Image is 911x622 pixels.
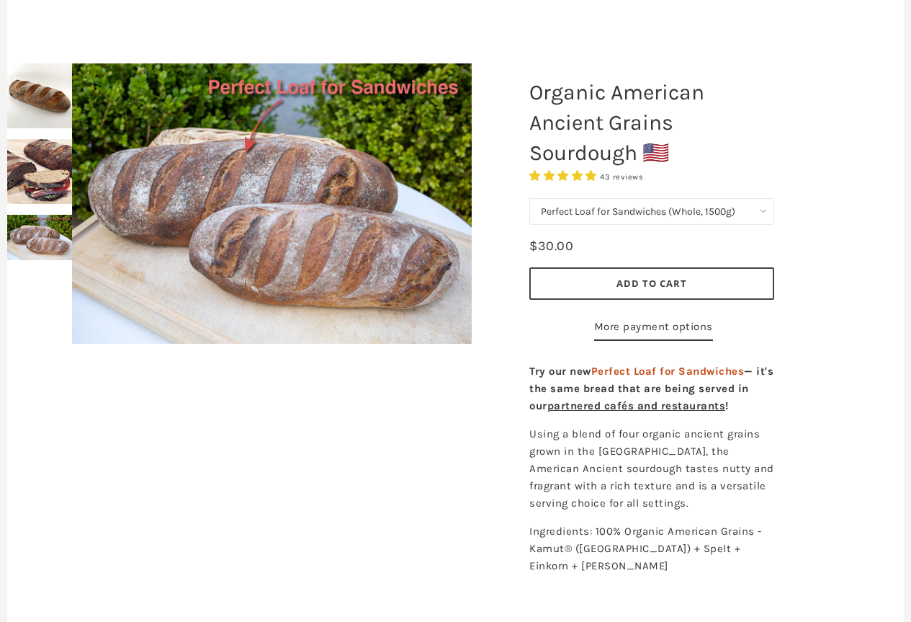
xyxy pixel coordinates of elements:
img: Organic American Ancient Grains Sourdough 🇺🇸 [7,215,72,260]
img: Organic American Ancient Grains Sourdough 🇺🇸 [7,139,72,204]
a: partnered cafés and restaurants [547,399,726,412]
h1: Organic American Ancient Grains Sourdough 🇺🇸 [519,70,785,175]
strong: Try our new — it's the same bread that are being served in our ! [529,365,773,412]
span: 4.93 stars [529,169,600,182]
button: Add to Cart [529,267,774,300]
span: Add to Cart [616,277,687,290]
span: 43 reviews [600,172,643,182]
img: Organic American Ancient Grains Sourdough 🇺🇸 [7,63,72,128]
a: More payment options [594,318,713,341]
div: $30.00 [529,236,573,257]
img: Organic American Ancient Grains Sourdough 🇺🇸 [72,63,472,344]
span: Ingredients: 100% Organic American Grains - Kamut® ([GEOGRAPHIC_DATA]) + Spelt + Einkorn + [PERSO... [529,525,762,572]
span: Using a blend of four organic ancient grains grown in the [GEOGRAPHIC_DATA], the American Ancient... [529,427,774,510]
span: Perfect Loaf for Sandwiches [591,365,745,378]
